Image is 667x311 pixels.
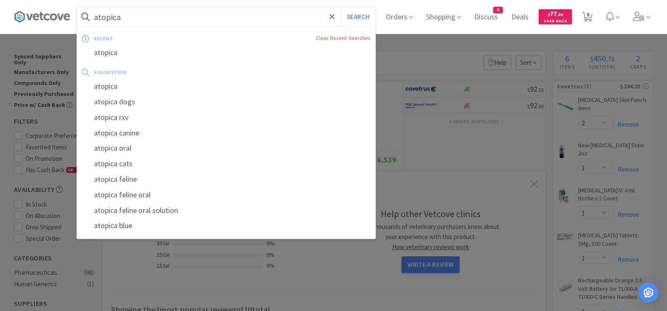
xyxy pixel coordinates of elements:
[548,10,563,18] span: 77
[77,187,375,203] div: atopica feline oral
[77,79,375,94] div: atopica
[494,7,502,13] span: 8
[94,32,214,45] div: recent
[77,218,375,234] div: atopica blue
[579,14,596,22] a: 6
[77,156,375,172] div: atopica cats
[77,125,375,141] div: atopica canine
[77,45,375,61] div: atopica
[77,203,375,218] div: atopica feline oral solution
[77,141,375,156] div: atopica oral
[316,35,370,42] a: Clear Recent Searches
[77,94,375,110] div: atopica dogs
[77,110,375,125] div: atopica rxv
[77,172,375,187] div: atopica feline
[557,12,563,17] span: . 80
[539,5,572,28] a: $77.80Cash Back
[94,66,248,79] div: suggestion
[638,282,659,303] div: Open Intercom Messenger
[548,12,550,17] span: $
[508,13,532,21] a: Deals
[544,19,567,24] span: Cash Back
[340,7,375,27] button: Search
[471,13,501,21] a: Discuss8
[77,7,375,27] input: Search by item, sku, manufacturer, ingredient, size...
